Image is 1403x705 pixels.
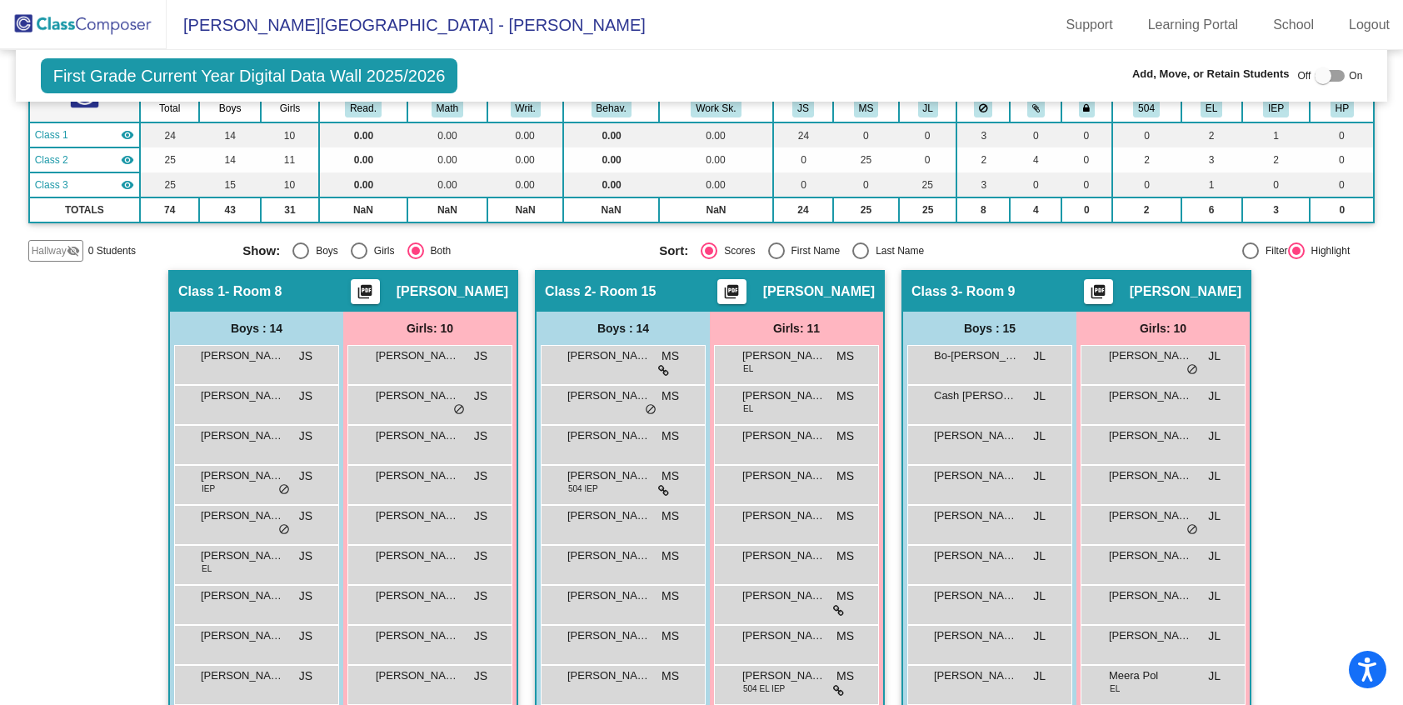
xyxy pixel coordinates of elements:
button: Behav. [592,99,632,117]
td: 25 [140,172,199,197]
td: NaN [659,197,773,222]
span: JS [474,587,487,605]
td: 0.00 [407,122,487,147]
td: 10 [261,172,319,197]
td: 0.00 [659,147,773,172]
span: [PERSON_NAME] [201,347,284,364]
td: 4 [1010,147,1061,172]
span: [PERSON_NAME] [PERSON_NAME] [567,387,651,404]
span: MS [662,547,679,565]
span: MS [662,667,679,685]
span: [PERSON_NAME] [201,667,284,684]
span: [PERSON_NAME] [201,467,284,484]
span: Meera Pol [1109,667,1192,684]
span: [PERSON_NAME] [201,547,284,564]
button: Print Students Details [1084,279,1113,304]
td: 74 [140,197,199,222]
td: 3 [956,172,1010,197]
span: JS [474,507,487,525]
span: [PERSON_NAME] [1109,627,1192,644]
td: 0 [1061,147,1111,172]
span: JS [299,347,312,365]
button: JS [792,99,814,117]
td: 2 [1112,197,1181,222]
span: [PERSON_NAME] [934,547,1017,564]
span: JL [1208,347,1221,365]
td: 2 [1242,147,1311,172]
th: Keep away students [956,94,1010,122]
td: Maria Saah - Room 15 [29,147,140,172]
span: First Grade Current Year Digital Data Wall 2025/2026 [41,58,458,93]
span: Off [1298,68,1311,83]
button: Math [432,99,463,117]
td: 0.00 [563,147,658,172]
a: Learning Portal [1135,12,1252,38]
td: 0.00 [487,172,564,197]
span: [PERSON_NAME] [201,587,284,604]
th: Keep with teacher [1061,94,1111,122]
div: Girls: 10 [1076,312,1250,345]
span: Hallway [32,243,67,258]
div: First Name [785,243,841,258]
th: Maria Saah [833,94,899,122]
td: 0.00 [319,122,407,147]
td: 0 [1310,147,1374,172]
span: [PERSON_NAME] [376,547,459,564]
span: [PERSON_NAME] [742,507,826,524]
td: 0.00 [563,172,658,197]
span: MS [662,627,679,645]
td: 25 [899,172,956,197]
button: MS [854,99,879,117]
td: 0 [833,172,899,197]
span: [PERSON_NAME] [742,667,826,684]
button: Print Students Details [717,279,746,304]
span: JL [1208,587,1221,605]
span: Class 1 [178,283,225,300]
span: [PERSON_NAME] [934,507,1017,524]
span: JS [299,547,312,565]
span: MS [662,467,679,485]
td: 0 [1061,197,1111,222]
span: Bo-[PERSON_NAME] [934,347,1017,364]
span: JS [299,507,312,525]
span: JS [474,627,487,645]
span: [PERSON_NAME] [567,347,651,364]
button: Read. [345,99,382,117]
span: [PERSON_NAME] [567,547,651,564]
td: 4 [1010,197,1061,222]
td: 31 [261,197,319,222]
td: 2 [1181,122,1242,147]
td: 10 [261,122,319,147]
span: EL [1110,682,1120,695]
span: [PERSON_NAME] [567,507,651,524]
td: 0.00 [319,172,407,197]
td: 25 [899,197,956,222]
span: [PERSON_NAME][GEOGRAPHIC_DATA] - [PERSON_NAME] [167,12,646,38]
span: - Room 8 [225,283,282,300]
th: Total [140,94,199,122]
span: JS [474,667,487,685]
div: Girls: 10 [343,312,517,345]
td: NaN [319,197,407,222]
a: Support [1053,12,1126,38]
span: MS [836,627,854,645]
span: [PERSON_NAME] [376,467,459,484]
span: 504 IEP [568,482,598,495]
td: 25 [833,147,899,172]
span: JL [1033,627,1046,645]
td: 0 [1112,172,1181,197]
span: [PERSON_NAME] [567,467,651,484]
span: MS [662,427,679,445]
span: Cash [PERSON_NAME] [934,387,1017,404]
span: IEP [202,482,215,495]
td: 24 [140,122,199,147]
a: Logout [1336,12,1403,38]
span: JL [1208,387,1221,405]
span: JS [299,667,312,685]
th: Boys [199,94,261,122]
span: [PERSON_NAME] [201,507,284,524]
span: [PERSON_NAME] [1109,587,1192,604]
span: [PERSON_NAME] [376,347,459,364]
td: 1 [1181,172,1242,197]
span: EL [202,562,212,575]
